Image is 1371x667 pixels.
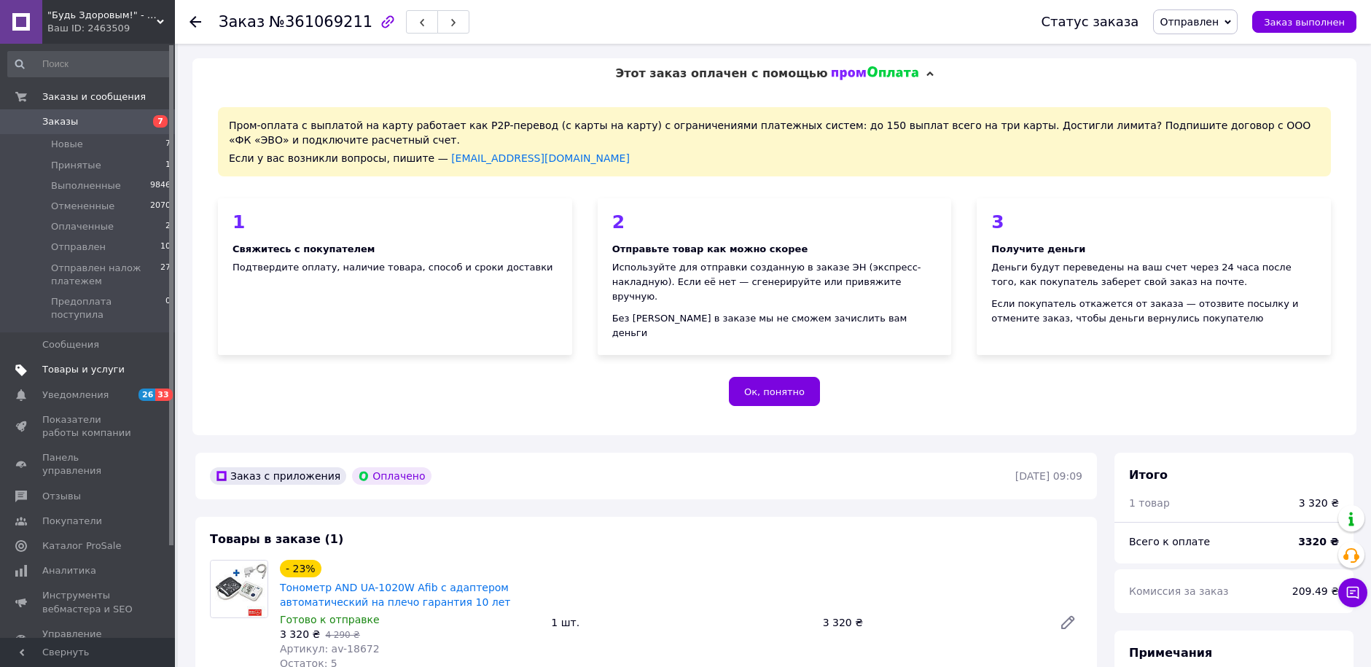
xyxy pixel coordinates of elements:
[42,115,78,128] span: Заказы
[1299,496,1339,510] div: 3 320 ₴
[42,564,96,577] span: Аналитика
[1129,585,1229,597] span: Комиссия за заказ
[219,13,265,31] span: Заказ
[615,66,827,80] span: Этот заказ оплачен с помощью
[1053,608,1082,637] a: Редактировать
[138,389,155,401] span: 26
[1129,646,1212,660] span: Примечания
[612,311,937,340] div: Без [PERSON_NAME] в заказе мы не сможем зачислить вам деньги
[269,13,372,31] span: №361069211
[233,260,558,275] div: Подтвердите оплату, наличие товара, способ и сроки доставки
[42,389,109,402] span: Уведомления
[51,159,101,172] span: Принятые
[51,179,121,192] span: Выполненные
[1264,17,1345,28] span: Заказ выполнен
[155,389,172,401] span: 33
[744,386,805,397] span: Ок, понятно
[233,243,375,254] b: Свяжитесь с покупателем
[42,539,121,553] span: Каталог ProSale
[42,413,135,440] span: Показатели работы компании
[1015,470,1082,482] time: [DATE] 09:09
[1298,536,1339,547] b: 3320 ₴
[165,220,171,233] span: 2
[280,582,510,608] a: Тонометр AND UA-1020W Afib с адаптером автоматический на плечо гарантия 10 лет
[150,200,171,213] span: 2070
[545,612,816,633] div: 1 шт.
[229,151,1320,165] div: Если у вас возникли вопросы, пишите —
[832,66,919,81] img: evopay logo
[51,220,114,233] span: Оплаченные
[1338,578,1367,607] button: Чат с покупателем
[7,51,172,77] input: Поиск
[991,260,1316,289] div: Деньги будут переведены на ваш счет через 24 часа после того, как покупатель заберет свой заказ н...
[42,490,81,503] span: Отзывы
[325,630,359,640] span: 4 290 ₴
[150,179,171,192] span: 9846
[218,107,1331,176] div: Пром-оплата с выплатой на карту работает как P2P-перевод (с карты на карту) с ограничениями плате...
[190,15,201,29] div: Вернуться назад
[1292,585,1339,597] span: 209.49 ₴
[51,241,106,254] span: Отправлен
[165,295,171,321] span: 0
[612,260,937,304] div: Используйте для отправки созданную в заказе ЭН (экспресс-накладную). Если её нет — сгенерируйте и...
[51,262,160,288] span: Отправлен налож платежем
[817,612,1047,633] div: 3 320 ₴
[210,532,343,546] span: Товары в заказе (1)
[51,200,114,213] span: Отмененные
[612,243,808,254] b: Отправьте товар как можно скорее
[211,561,267,617] img: Тонометр AND UA-1020W Afib с адаптером автоматический на плечо гарантия 10 лет
[160,262,171,288] span: 27
[47,9,157,22] span: "Будь Здоровым!" - интернет-магазин медтехники для дома.
[42,90,146,104] span: Заказы и сообщения
[42,363,125,376] span: Товары и услуги
[42,589,135,615] span: Инструменты вебмастера и SEO
[451,152,630,164] a: [EMAIL_ADDRESS][DOMAIN_NAME]
[280,614,380,625] span: Готово к отправке
[991,297,1316,326] div: Если покупатель откажется от заказа — отозвите посылку и отмените заказ, чтобы деньги вернулись п...
[165,159,171,172] span: 1
[612,213,937,231] div: 2
[42,515,102,528] span: Покупатели
[729,377,820,406] button: Ок, понятно
[991,243,1085,254] b: Получите деньги
[51,138,83,151] span: Новые
[47,22,175,35] div: Ваш ID: 2463509
[233,213,558,231] div: 1
[1252,11,1356,33] button: Заказ выполнен
[51,295,165,321] span: Предоплата поступила
[153,115,168,128] span: 7
[42,451,135,477] span: Панель управления
[165,138,171,151] span: 7
[991,213,1316,231] div: 3
[210,467,346,485] div: Заказ с приложения
[160,241,171,254] span: 10
[1129,536,1210,547] span: Всего к оплате
[1129,497,1170,509] span: 1 товар
[1129,468,1168,482] span: Итого
[42,338,99,351] span: Сообщения
[352,467,431,485] div: Оплачено
[42,628,135,654] span: Управление сайтом
[280,628,320,640] span: 3 320 ₴
[280,560,321,577] div: - 23%
[1160,16,1219,28] span: Отправлен
[1041,15,1138,29] div: Статус заказа
[280,643,380,655] span: Артикул: av-18672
